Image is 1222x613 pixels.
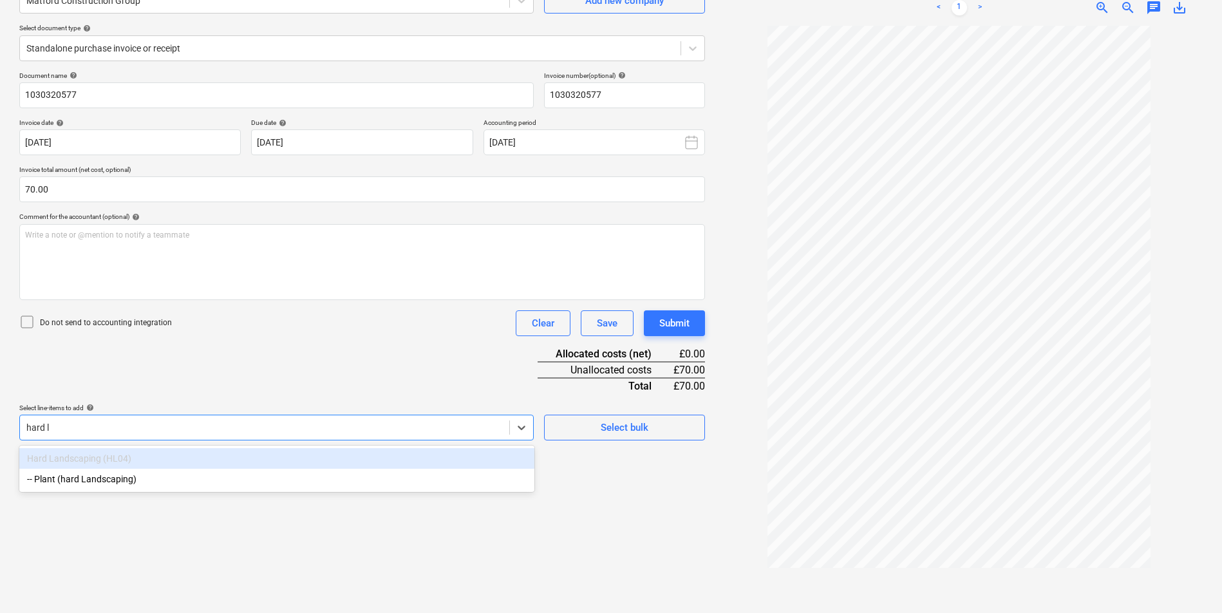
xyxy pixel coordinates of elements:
[53,119,64,127] span: help
[19,448,534,469] div: Hard Landscaping (HL04)
[544,71,705,80] div: Invoice number (optional)
[251,129,473,155] input: Due date not specified
[659,315,690,332] div: Submit
[672,362,706,378] div: £70.00
[67,71,77,79] span: help
[40,317,172,328] p: Do not send to accounting integration
[80,24,91,32] span: help
[19,82,534,108] input: Document name
[251,118,473,127] div: Due date
[601,419,648,436] div: Select bulk
[19,404,534,412] div: Select line-items to add
[516,310,570,336] button: Clear
[19,165,705,176] p: Invoice total amount (net cost, optional)
[672,346,706,362] div: £0.00
[19,71,534,80] div: Document name
[538,362,672,378] div: Unallocated costs
[129,213,140,221] span: help
[19,212,705,221] div: Comment for the accountant (optional)
[538,346,672,362] div: Allocated costs (net)
[84,404,94,411] span: help
[19,129,241,155] input: Invoice date not specified
[644,310,705,336] button: Submit
[544,415,705,440] button: Select bulk
[484,129,705,155] button: [DATE]
[544,82,705,108] input: Invoice number
[532,315,554,332] div: Clear
[616,71,626,79] span: help
[19,469,534,489] div: -- Plant (hard Landscaping)
[276,119,287,127] span: help
[581,310,634,336] button: Save
[19,118,241,127] div: Invoice date
[19,24,705,32] div: Select document type
[672,378,706,393] div: £70.00
[597,315,617,332] div: Save
[484,118,705,129] p: Accounting period
[538,378,672,393] div: Total
[19,176,705,202] input: Invoice total amount (net cost, optional)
